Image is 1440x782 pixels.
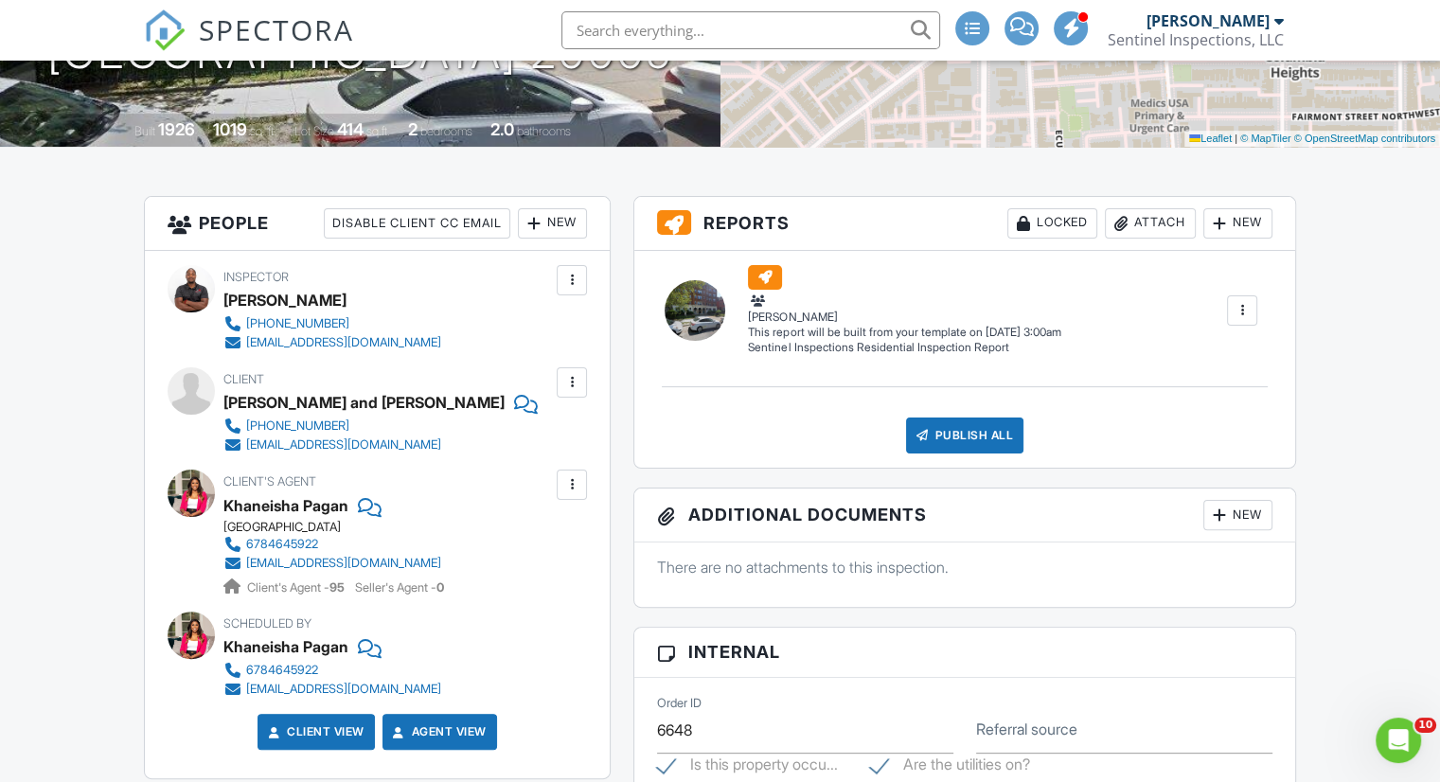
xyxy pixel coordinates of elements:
[1414,718,1436,733] span: 10
[1203,208,1272,239] div: New
[436,580,444,595] strong: 0
[870,755,1030,779] label: Are the utilities on?
[657,695,702,712] label: Order ID
[1294,133,1435,144] a: © OpenStreetMap contributors
[1105,208,1196,239] div: Attach
[213,119,247,139] div: 1019
[324,208,510,239] div: Disable Client CC Email
[1376,718,1421,763] iframe: Intercom live chat
[355,580,444,595] span: Seller's Agent -
[223,314,441,333] a: [PHONE_NUMBER]
[134,124,155,138] span: Built
[1189,133,1232,144] a: Leaflet
[246,316,349,331] div: [PHONE_NUMBER]
[1108,30,1284,49] div: Sentinel Inspections, LLC
[145,197,610,251] h3: People
[976,719,1077,739] label: Referral source
[366,124,390,138] span: sq.ft.
[223,286,347,314] div: [PERSON_NAME]
[420,124,472,138] span: bedrooms
[1235,133,1237,144] span: |
[906,418,1024,453] div: Publish All
[223,388,505,417] div: [PERSON_NAME] and [PERSON_NAME]
[223,270,289,284] span: Inspector
[246,663,318,678] div: 6784645922
[246,437,441,453] div: [EMAIL_ADDRESS][DOMAIN_NAME]
[223,520,456,535] div: [GEOGRAPHIC_DATA]
[634,197,1295,251] h3: Reports
[199,9,354,49] span: SPECTORA
[144,26,354,65] a: SPECTORA
[748,291,1060,325] div: [PERSON_NAME]
[250,124,276,138] span: sq. ft.
[518,208,587,239] div: New
[158,119,195,139] div: 1926
[294,124,334,138] span: Lot Size
[657,755,838,779] label: Is this property occupied?
[517,124,571,138] span: bathrooms
[223,554,441,573] a: [EMAIL_ADDRESS][DOMAIN_NAME]
[748,325,1060,340] div: This report will be built from your template on [DATE] 3:00am
[246,556,441,571] div: [EMAIL_ADDRESS][DOMAIN_NAME]
[1007,208,1097,239] div: Locked
[223,372,264,386] span: Client
[246,418,349,434] div: [PHONE_NUMBER]
[490,119,514,139] div: 2.0
[1147,11,1270,30] div: [PERSON_NAME]
[246,537,318,552] div: 6784645922
[223,680,441,699] a: [EMAIL_ADDRESS][DOMAIN_NAME]
[144,9,186,51] img: The Best Home Inspection Software - Spectora
[247,580,347,595] span: Client's Agent -
[634,489,1295,542] h3: Additional Documents
[264,722,364,741] a: Client View
[246,682,441,697] div: [EMAIL_ADDRESS][DOMAIN_NAME]
[408,119,418,139] div: 2
[337,119,364,139] div: 414
[1240,133,1291,144] a: © MapTiler
[223,491,348,520] a: Khaneisha Pagan
[223,474,316,489] span: Client's Agent
[223,535,441,554] a: 6784645922
[389,722,487,741] a: Agent View
[657,557,1272,578] p: There are no attachments to this inspection.
[223,616,311,631] span: Scheduled By
[329,580,345,595] strong: 95
[1203,500,1272,530] div: New
[561,11,940,49] input: Search everything...
[634,628,1295,677] h3: Internal
[223,417,523,435] a: [PHONE_NUMBER]
[748,340,1060,356] div: Sentinel Inspections Residential Inspection Report
[246,335,441,350] div: [EMAIL_ADDRESS][DOMAIN_NAME]
[223,661,441,680] a: 6784645922
[223,333,441,352] a: [EMAIL_ADDRESS][DOMAIN_NAME]
[223,632,348,661] div: Khaneisha Pagan
[223,435,523,454] a: [EMAIL_ADDRESS][DOMAIN_NAME]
